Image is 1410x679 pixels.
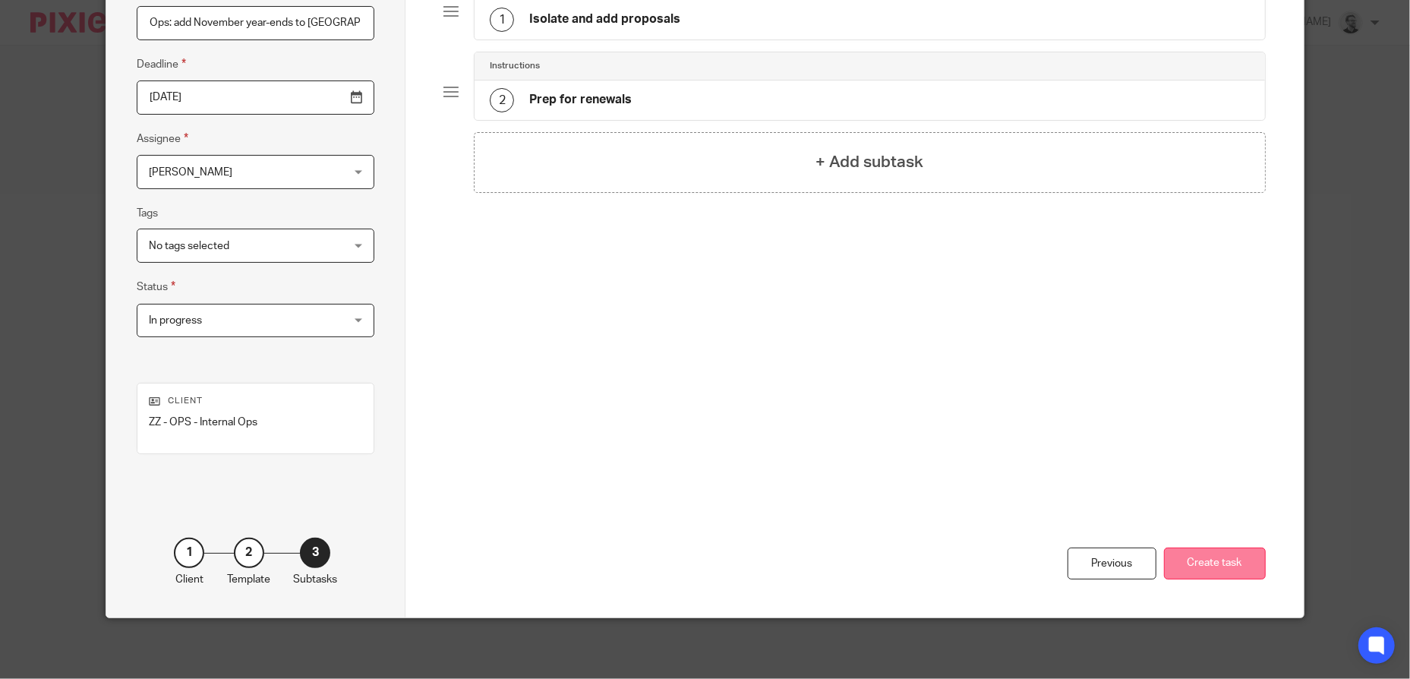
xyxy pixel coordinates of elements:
[149,241,229,251] span: No tags selected
[149,167,232,178] span: [PERSON_NAME]
[149,395,362,407] p: Client
[137,81,374,115] input: Use the arrow keys to pick a date
[137,206,158,221] label: Tags
[816,150,924,174] h4: + Add subtask
[174,538,204,568] div: 1
[175,572,203,587] p: Client
[490,60,540,72] h4: Instructions
[490,8,514,32] div: 1
[137,278,175,295] label: Status
[529,11,680,27] h4: Isolate and add proposals
[490,88,514,112] div: 2
[227,572,270,587] p: Template
[1164,548,1266,580] button: Create task
[149,415,362,430] p: ZZ - OPS - Internal Ops
[300,538,330,568] div: 3
[293,572,337,587] p: Subtasks
[137,55,186,73] label: Deadline
[1068,548,1156,580] div: Previous
[149,315,202,326] span: In progress
[529,92,632,108] h4: Prep for renewals
[137,130,188,147] label: Assignee
[234,538,264,568] div: 2
[137,6,374,40] input: Task name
